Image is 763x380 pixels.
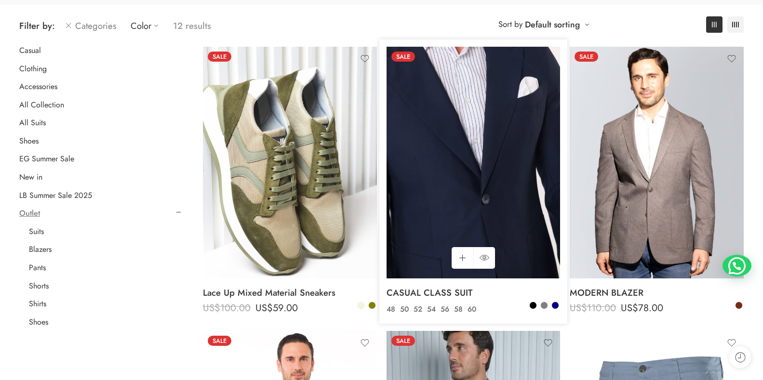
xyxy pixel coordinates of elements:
p: 12 results [173,14,211,37]
a: Select options for “CASUAL CLASS SUIT” [452,247,473,269]
span: Sale [208,336,231,346]
a: Outlet [19,209,40,218]
span: US$ [387,301,404,315]
a: Suits [29,227,44,236]
a: Pants [29,263,46,273]
a: CASUAL CLASS SUIT [387,283,561,302]
a: Casual [19,46,41,55]
a: Beige [357,301,365,310]
a: 50 [398,304,411,315]
a: Olive [368,301,376,310]
a: 48 [384,304,398,315]
a: Shorts [29,281,49,291]
a: LB Summer Sale 2025 [19,191,92,200]
a: EG Summer Sale [19,154,74,164]
a: Shirts [29,299,46,309]
span: Sale [391,336,415,346]
span: US$ [255,301,273,315]
a: Lace Up Mixed Material Sneakers [203,283,377,302]
a: Blazers [29,245,52,254]
bdi: 110.00 [570,301,616,315]
a: Shoes [19,136,39,146]
bdi: 78.00 [621,301,663,315]
a: Shoes [29,317,48,327]
span: Filter by: [19,19,55,32]
a: Grey [540,301,549,310]
bdi: 59.00 [255,301,298,315]
a: 58 [452,304,465,315]
a: 60 [465,304,479,315]
a: MODERN BLAZER [570,283,744,302]
a: 56 [438,304,452,315]
a: QUICK SHOP [473,247,495,269]
a: Accessories [19,82,57,92]
a: Black [529,301,537,310]
a: Color [131,14,163,37]
span: Sale [391,52,415,62]
span: Sale [575,52,598,62]
a: 54 [425,304,438,315]
a: All Suits [19,118,46,128]
span: US$ [440,301,457,315]
span: Sort by [498,16,522,32]
a: 52 [411,304,425,315]
a: Default sorting [525,18,580,31]
bdi: 99.00 [440,301,482,315]
span: US$ [203,301,220,315]
span: Sale [208,52,231,62]
a: Categories [65,14,116,37]
a: Navy [551,301,560,310]
bdi: 100.00 [203,301,251,315]
span: US$ [570,301,587,315]
a: New in [19,172,42,182]
a: Clothing [19,64,47,74]
bdi: 220.00 [387,301,435,315]
span: US$ [621,301,638,315]
a: All Collection [19,100,64,110]
a: Brown [735,301,743,310]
